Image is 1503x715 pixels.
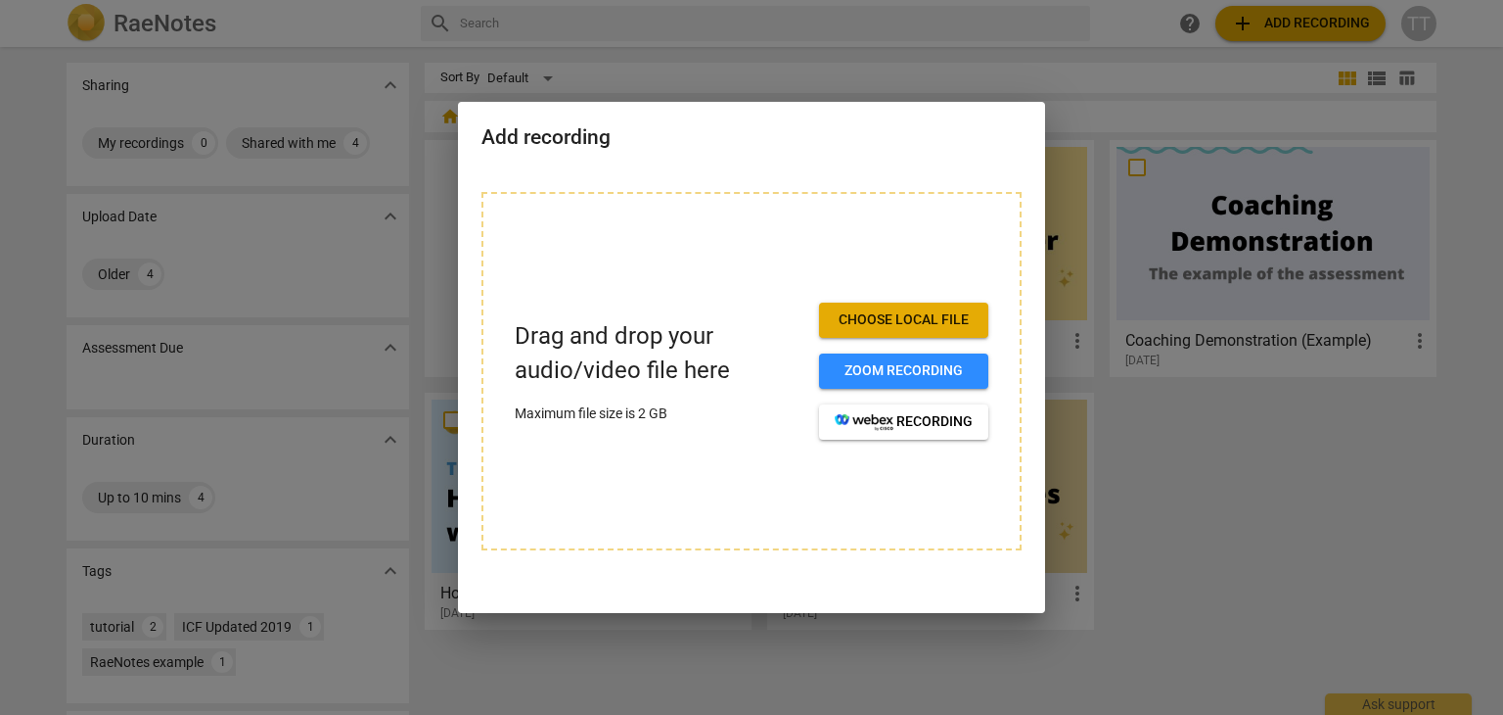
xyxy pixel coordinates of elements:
p: Maximum file size is 2 GB [515,404,803,424]
h2: Add recording [481,125,1022,150]
p: Drag and drop your audio/video file here [515,319,803,388]
button: Choose local file [819,303,988,338]
span: Zoom recording [835,361,973,381]
button: Zoom recording [819,354,988,389]
span: recording [835,412,973,432]
span: Choose local file [835,310,973,330]
button: recording [819,405,988,440]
